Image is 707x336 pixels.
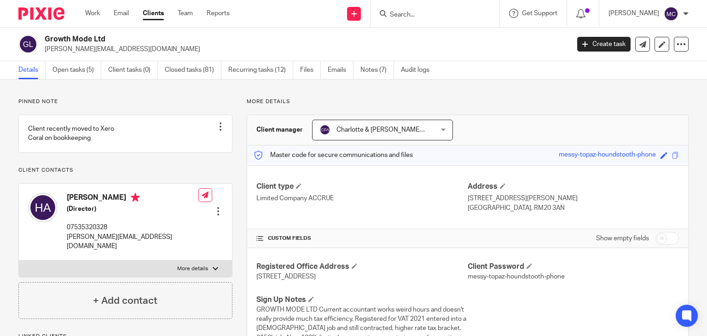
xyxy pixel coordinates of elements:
img: svg%3E [319,124,330,135]
img: Pixie [18,7,64,20]
a: Emails [328,61,353,79]
h5: (Director) [67,204,198,214]
i: Primary [131,193,140,202]
h4: [PERSON_NAME] [67,193,198,204]
img: svg%3E [28,193,58,222]
a: Create task [577,37,631,52]
a: Work [85,9,100,18]
p: Client contacts [18,167,232,174]
a: Reports [207,9,230,18]
div: messy-topaz-houndstooth-phone [559,150,656,161]
a: Recurring tasks (12) [228,61,293,79]
a: Open tasks (5) [52,61,101,79]
a: Closed tasks (81) [165,61,221,79]
p: More details [247,98,689,105]
span: Charlotte & [PERSON_NAME] Accrue [336,127,444,133]
p: Pinned note [18,98,232,105]
p: [GEOGRAPHIC_DATA], RM20 3AN [468,203,679,213]
h4: CUSTOM FIELDS [256,235,468,242]
p: More details [177,265,208,272]
a: Email [114,9,129,18]
a: Notes (7) [360,61,394,79]
h4: Address [468,182,679,191]
h3: Client manager [256,125,303,134]
label: Show empty fields [596,234,649,243]
p: Master code for secure communications and files [254,151,413,160]
p: [PERSON_NAME] [608,9,659,18]
h2: Growth Mode Ltd [45,35,460,44]
a: Clients [143,9,164,18]
a: Client tasks (0) [108,61,158,79]
h4: Sign Up Notes [256,295,468,305]
a: Team [178,9,193,18]
h4: Client Password [468,262,679,272]
p: [PERSON_NAME][EMAIL_ADDRESS][DOMAIN_NAME] [67,232,198,251]
h4: Client type [256,182,468,191]
p: [PERSON_NAME][EMAIL_ADDRESS][DOMAIN_NAME] [45,45,563,54]
span: messy-topaz-houndstooth-phone [468,273,565,280]
h4: + Add contact [93,294,157,308]
a: Files [300,61,321,79]
span: [STREET_ADDRESS] [256,273,316,280]
p: [STREET_ADDRESS][PERSON_NAME] [468,194,679,203]
span: Get Support [522,10,557,17]
p: 07535320328 [67,223,198,232]
a: Audit logs [401,61,436,79]
img: svg%3E [18,35,38,54]
p: Limited Company ACCRUE [256,194,468,203]
a: Details [18,61,46,79]
h4: Registered Office Address [256,262,468,272]
input: Search [389,11,472,19]
img: svg%3E [664,6,678,21]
